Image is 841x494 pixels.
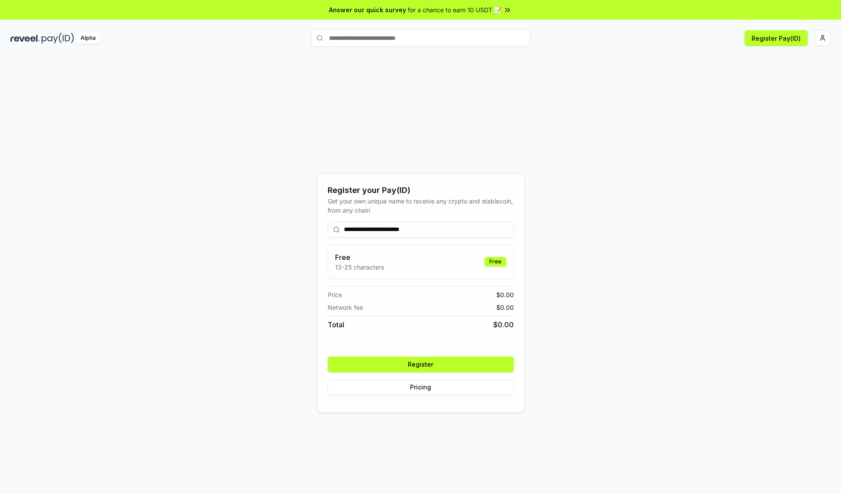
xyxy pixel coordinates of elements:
[745,30,808,46] button: Register Pay(ID)
[496,303,514,312] span: $ 0.00
[335,263,384,272] p: 13-25 characters
[42,33,74,44] img: pay_id
[496,290,514,299] span: $ 0.00
[76,33,100,44] div: Alpha
[493,319,514,330] span: $ 0.00
[328,379,514,395] button: Pricing
[329,5,406,14] span: Answer our quick survey
[11,33,40,44] img: reveel_dark
[484,257,506,266] div: Free
[328,357,514,372] button: Register
[408,5,502,14] span: for a chance to earn 10 USDT 📝
[328,184,514,196] div: Register your Pay(ID)
[335,252,384,263] h3: Free
[328,196,514,215] div: Get your own unique name to receive any crypto and stablecoin, from any chain
[328,290,342,299] span: Price
[328,319,344,330] span: Total
[328,303,363,312] span: Network fee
